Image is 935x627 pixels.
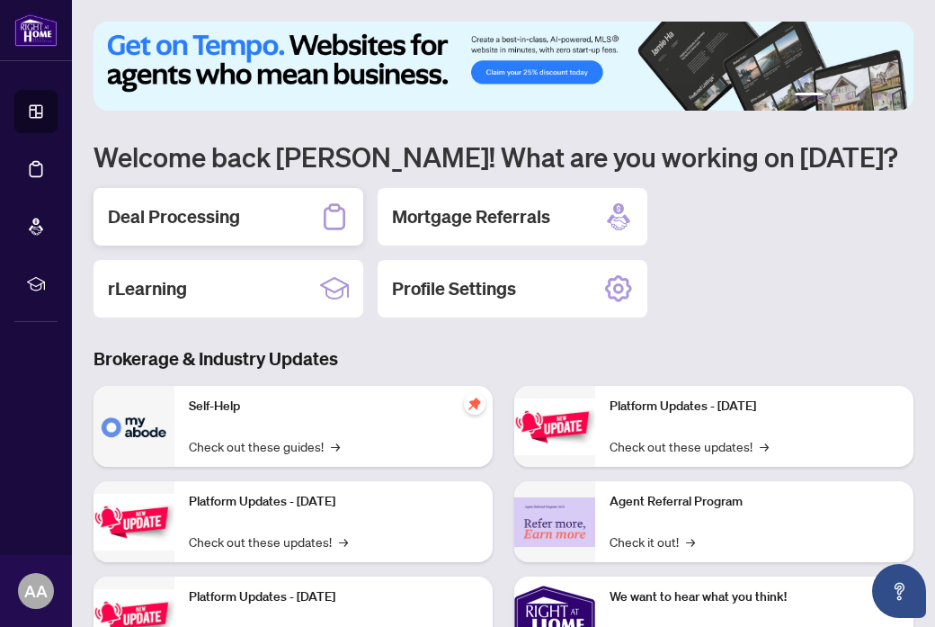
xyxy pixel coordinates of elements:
h2: rLearning [108,276,187,301]
p: Platform Updates - [DATE] [189,492,478,512]
span: → [686,532,695,551]
a: Check out these updates!→ [189,532,348,551]
img: Agent Referral Program [514,497,595,547]
span: → [331,436,340,456]
p: Platform Updates - [DATE] [610,397,899,417]
span: → [760,436,769,456]
img: Slide 0 [93,22,913,111]
a: Check it out!→ [610,532,695,551]
span: → [339,532,348,551]
h2: Mortgage Referrals [392,204,550,229]
button: 6 [888,93,895,100]
p: We want to hear what you think! [610,587,899,607]
h2: Profile Settings [392,276,516,301]
button: 4 [859,93,867,100]
p: Platform Updates - [DATE] [189,587,478,607]
p: Agent Referral Program [610,492,899,512]
button: 5 [874,93,881,100]
h3: Brokerage & Industry Updates [93,346,913,372]
img: Platform Updates - June 23, 2025 [514,399,595,455]
span: pushpin [464,393,485,415]
button: 3 [845,93,852,100]
p: Self-Help [189,397,478,417]
span: AA [24,578,48,604]
button: Open asap [872,564,926,618]
h2: Deal Processing [108,204,240,229]
img: Self-Help [93,386,174,467]
img: Platform Updates - September 16, 2025 [93,494,174,551]
h1: Welcome back [PERSON_NAME]! What are you working on [DATE]? [93,139,913,174]
a: Check out these updates!→ [610,436,769,456]
button: 1 [795,93,824,100]
a: Check out these guides!→ [189,436,340,456]
img: logo [14,13,58,47]
button: 2 [831,93,838,100]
